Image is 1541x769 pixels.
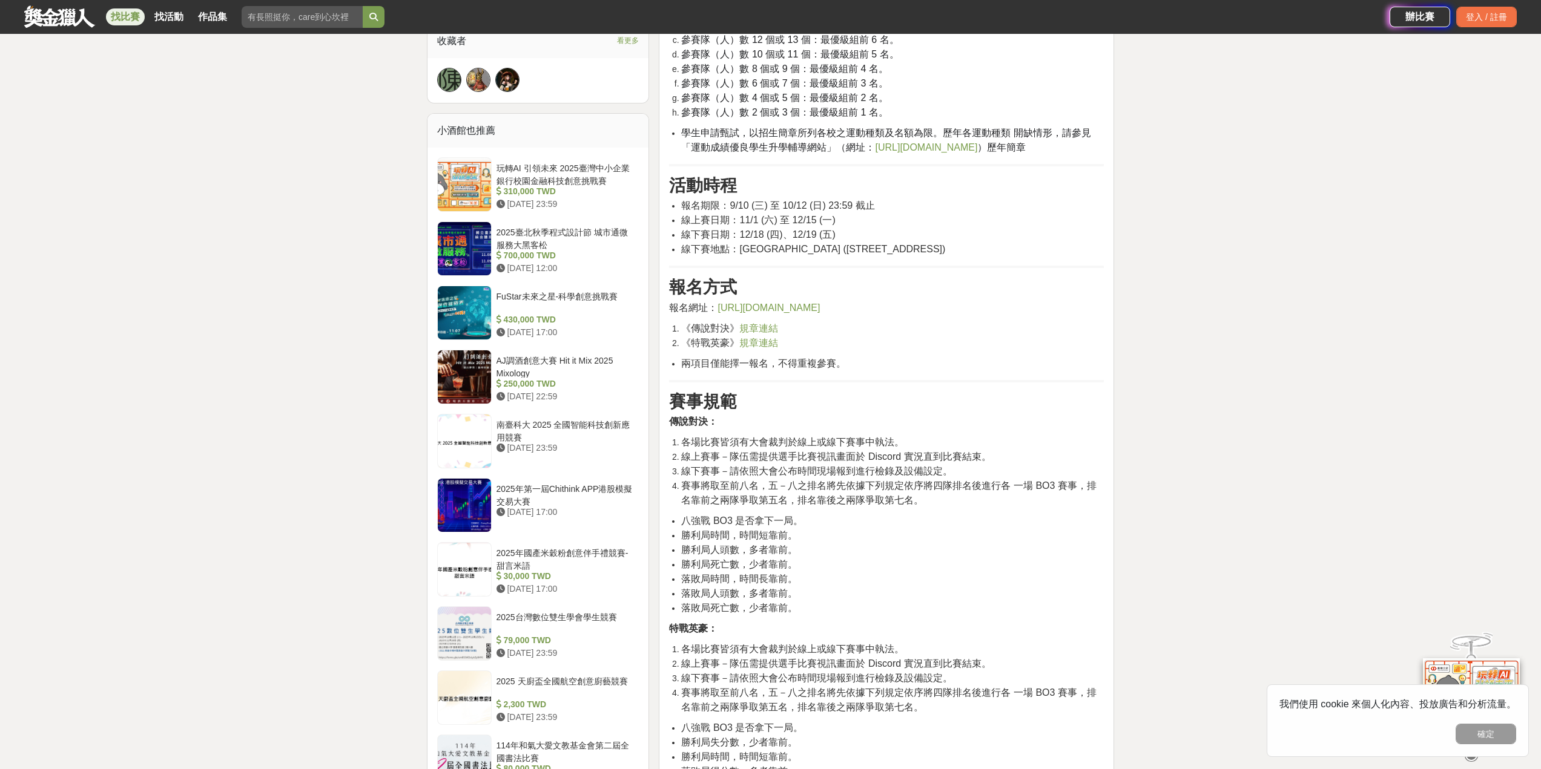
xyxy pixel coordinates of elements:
span: 勝利局時間，時間短靠前。 [681,751,797,762]
div: 2025臺北秋季程式設計節 城市通微服務大黑客松 [497,226,635,249]
a: 作品集 [193,8,232,25]
div: 南臺科大 2025 全國智能科技創新應用競賽 [497,419,635,442]
span: 《特戰英豪》 [681,338,739,348]
div: 30,000 TWD [497,570,635,583]
a: 2025年國產米穀粉創意伴手禮競賽- 甜言米語 30,000 TWD [DATE] 17:00 [437,542,639,597]
span: 學生申請甄試，以招生簡章所列各校之運動種類及名額為限。歷年各運動種類 開缺情形，請參見「運動成績優良學生升學輔導網站」（網址： ）歷年簡章 [681,128,1091,152]
a: 找比賽 [106,8,145,25]
span: 線上賽事－隊伍需提供選手比賽視訊畫面於 Discord 實況直到比賽結束。 [681,658,991,669]
span: 兩項目僅能擇一報名，不得重複參賽。 [681,358,846,368]
div: [DATE] 17:00 [497,506,635,519]
div: 登入 / 註冊 [1456,7,1517,27]
a: 陳 [437,68,461,92]
a: AJ調酒創意大賽 Hit it Mix 2025 Mixology 250,000 TWD [DATE] 22:59 [437,350,639,404]
div: AJ調酒創意大賽 Hit it Mix 2025 Mixology [497,355,635,378]
span: 勝利局死亡數，少者靠前。 [681,559,797,569]
span: 八強戰 BO3 是否拿下一局。 [681,722,803,733]
strong: 特戰英豪： [669,623,718,633]
div: [DATE] 23:59 [497,647,635,659]
div: 430,000 TWD [497,313,635,326]
div: 79,000 TWD [497,634,635,647]
a: 規章連結 [739,338,778,348]
span: 收藏者 [437,36,466,46]
span: 報名期限：9/10 (三) 至 10/12 (日) 23:59 截止 [681,200,874,211]
div: 250,000 TWD [497,378,635,390]
button: 確定 [1456,724,1516,744]
span: 報名網址： [669,303,718,313]
span: 參賽隊（人）數 2 個或 3 個：最優級組前 1 名。 [681,107,888,117]
div: [DATE] 23:59 [497,442,635,454]
div: 2025台灣數位雙生學會學生競賽 [497,611,635,634]
span: 落敗局人頭數，多者靠前。 [681,588,797,598]
div: 2025年國產米穀粉創意伴手禮競賽- 甜言米語 [497,547,635,570]
span: 勝利局失分數，少者靠前。 [681,737,797,747]
strong: 傳說對決： [669,416,718,427]
span: 落敗局時間，時間長靠前。 [681,574,797,584]
strong: 報名方式 [669,278,737,296]
span: 規章連結 [739,323,778,333]
div: 114年和氣大愛文教基金會第二屆全國書法比賽 [497,739,635,762]
span: 線上賽日期：11/1 (六) 至 12/15 (一) [681,215,835,225]
div: [DATE] 17:00 [497,583,635,595]
span: 各場比賽皆須有大會裁判於線上或線下賽事中執法。 [681,437,904,447]
a: [URL][DOMAIN_NAME] [718,303,820,313]
span: 參賽隊（人）數 8 個或 9 個：最優級組前 4 名。 [681,64,888,74]
span: 參賽隊（人）數 4 個或 5 個：最優級組前 2 名。 [681,93,888,103]
span: 線下賽日期：12/18 (四)、12/19 (五) [681,229,835,240]
a: 玩轉AI 引領未來 2025臺灣中小企業銀行校園金融科技創意挑戰賽 310,000 TWD [DATE] 23:59 [437,157,639,212]
div: [DATE] 23:59 [497,198,635,211]
span: 勝利局人頭數，多者靠前。 [681,545,797,555]
div: FuStar未來之星-科學創意挑戰賽 [497,290,635,313]
span: 看更多 [617,34,639,47]
span: 線下賽地點：[GEOGRAPHIC_DATA] ([STREET_ADDRESS]) [681,244,945,254]
div: 小酒館也推薦 [427,114,649,148]
div: [DATE] 17:00 [497,326,635,339]
span: 參賽隊（人）數 10 個或 11 個：最優級組前 5 名。 [681,49,899,59]
strong: 賽事規範 [669,392,737,411]
span: 勝利局時間，時間短靠前。 [681,530,797,540]
div: 2025年第一屆Chithink APP港股模擬交易大賽 [497,483,635,506]
div: 玩轉AI 引領未來 2025臺灣中小企業銀行校園金融科技創意挑戰賽 [497,162,635,185]
a: [URL][DOMAIN_NAME] [875,142,977,152]
span: 線上賽事－隊伍需提供選手比賽視訊畫面於 Discord 實況直到比賽結束。 [681,451,991,462]
span: 落敗局死亡數，少者靠前。 [681,603,797,613]
a: 2025 天廚盃全國航空創意廚藝競賽 2,300 TWD [DATE] 23:59 [437,670,639,725]
input: 有長照挺你，care到心坎裡！青春出手，拍出照顧 影音徵件活動 [242,6,363,28]
strong: 活動時程 [669,176,737,195]
span: 各場比賽皆須有大會裁判於線上或線下賽事中執法。 [681,644,904,654]
span: 參賽隊（人）數 6 個或 7 個：最優級組前 3 名。 [681,78,888,88]
div: 700,000 TWD [497,249,635,262]
span: 參賽隊（人）數 12 個或 13 個：最優級組前 6 名。 [681,34,899,45]
a: 2025年第一屆Chithink APP港股模擬交易大賽 [DATE] 17:00 [437,478,639,532]
div: 310,000 TWD [497,185,635,198]
img: Avatar [467,68,490,91]
div: 2025 天廚盃全國航空創意廚藝競賽 [497,675,635,698]
div: [DATE] 23:59 [497,711,635,724]
span: 八強戰 BO3 是否拿下一局。 [681,515,803,526]
img: Avatar [496,68,519,91]
span: 賽事將取至前八名，五－八之排名將先依據下列規定依序將四隊排名後進行各 一場 BO3 賽事，排名靠前之兩隊爭取第五名，排名靠後之兩隊爭取第七名。 [681,480,1096,505]
div: [DATE] 22:59 [497,390,635,403]
a: Avatar [466,68,490,92]
span: 線下賽事－請依照大會公布時間現場報到進行檢錄及設備設定。 [681,466,952,476]
span: 《傳說對決》 [681,323,739,333]
a: 2025台灣數位雙生學會學生競賽 79,000 TWD [DATE] 23:59 [437,606,639,661]
a: 南臺科大 2025 全國智能科技創新應用競賽 [DATE] 23:59 [437,414,639,468]
span: 賽事將取至前八名，五－八之排名將先依據下列規定依序將四隊排名後進行各 一場 BO3 賽事，排名靠前之兩隊爭取第五名，排名靠後之兩隊爭取第七名。 [681,687,1096,712]
a: 找活動 [150,8,188,25]
span: 我們使用 cookie 來個人化內容、投放廣告和分析流量。 [1279,699,1516,709]
img: d2146d9a-e6f6-4337-9592-8cefde37ba6b.png [1423,651,1520,731]
div: [DATE] 12:00 [497,262,635,275]
a: Avatar [495,68,520,92]
span: 線下賽事－請依照大會公布時間現場報到進行檢錄及設備設定。 [681,673,952,683]
a: FuStar未來之星-科學創意挑戰賽 430,000 TWD [DATE] 17:00 [437,286,639,340]
a: 規章連結 [739,324,778,333]
a: 2025臺北秋季程式設計節 城市通微服務大黑客松 700,000 TWD [DATE] 12:00 [437,221,639,276]
div: 2,300 TWD [497,698,635,711]
a: 辦比賽 [1390,7,1450,27]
